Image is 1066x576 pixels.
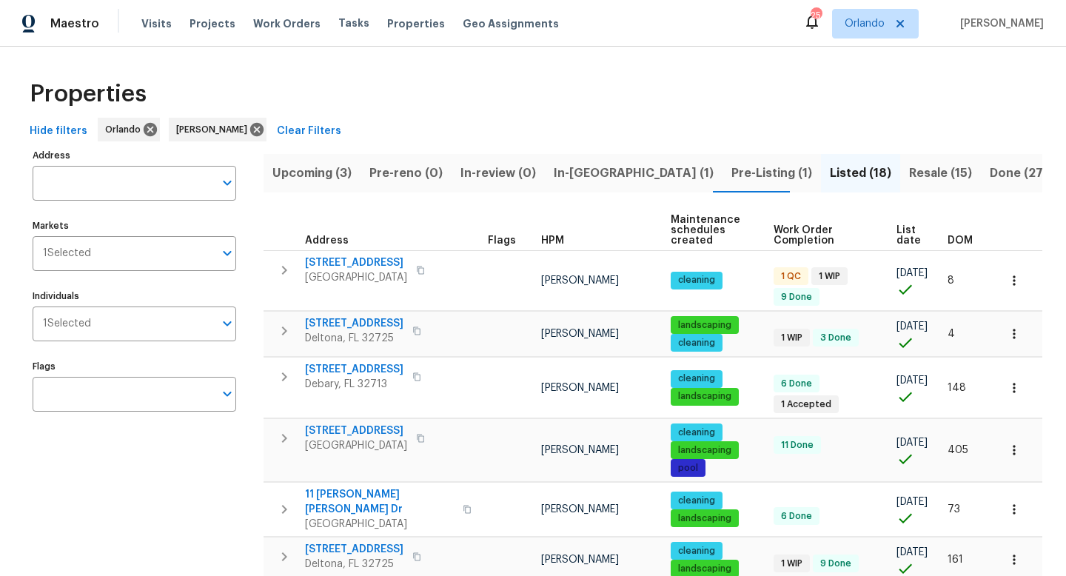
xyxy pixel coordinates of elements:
div: Orlando [98,118,160,141]
span: [PERSON_NAME] [541,383,619,393]
span: 73 [948,504,960,515]
span: Resale (15) [909,163,972,184]
button: Open [217,384,238,404]
span: Visits [141,16,172,32]
span: cleaning [672,495,721,507]
span: [PERSON_NAME] [176,123,253,136]
span: 1 WIP [775,557,808,570]
span: HPM [541,235,564,246]
span: 1 Accepted [775,398,837,411]
span: 1 QC [775,270,807,283]
span: cleaning [672,372,721,385]
label: Address [33,151,236,160]
span: 1 Selected [43,247,91,260]
span: [GEOGRAPHIC_DATA] [305,438,407,453]
span: [GEOGRAPHIC_DATA] [305,517,454,532]
span: DOM [948,235,973,246]
span: [STREET_ADDRESS] [305,423,407,438]
span: [DATE] [896,497,928,507]
span: Work Orders [253,16,321,32]
span: [GEOGRAPHIC_DATA] [305,270,407,285]
span: Maintenance schedules created [671,215,749,246]
span: cleaning [672,337,721,349]
span: [PERSON_NAME] [954,16,1044,32]
span: Work Order Completion [774,225,871,246]
span: [STREET_ADDRESS] [305,362,403,377]
span: Deltona, FL 32725 [305,557,403,572]
span: landscaping [672,444,737,457]
span: 1 Selected [43,318,91,330]
span: pool [672,462,704,475]
span: 6 Done [775,510,818,523]
span: Orlando [845,16,885,31]
span: Flags [488,235,516,246]
span: [DATE] [896,268,928,278]
span: Orlando [105,123,147,136]
span: Geo Assignments [463,16,559,32]
span: 405 [948,445,968,455]
span: 4 [948,329,955,339]
span: Pre-Listing (1) [731,163,812,184]
span: [STREET_ADDRESS] [305,255,407,270]
span: Hide filters [30,122,87,141]
span: cleaning [672,545,721,557]
label: Individuals [33,292,236,301]
span: 161 [948,555,963,565]
span: [PERSON_NAME] [541,504,619,515]
span: Properties [30,76,147,112]
span: 3 Done [814,332,857,344]
span: List date [896,225,922,246]
span: [PERSON_NAME] [541,275,619,286]
span: 148 [948,383,966,393]
span: 8 [948,275,954,286]
span: 9 Done [775,291,818,304]
span: Listed (18) [830,163,891,184]
span: Maestro [50,15,99,33]
span: In-review (0) [460,163,536,184]
label: Flags [33,362,236,371]
label: Markets [33,221,236,230]
span: [DATE] [896,547,928,557]
button: Open [217,243,238,264]
div: [PERSON_NAME] [169,118,266,141]
button: Open [217,173,238,193]
span: [PERSON_NAME] [541,555,619,565]
span: 1 WIP [775,332,808,344]
span: landscaping [672,319,737,332]
span: 9 Done [814,557,857,570]
span: [DATE] [896,375,928,386]
span: [STREET_ADDRESS] [305,542,403,557]
span: [PERSON_NAME] [541,329,619,339]
span: cleaning [672,426,721,439]
span: Pre-reno (0) [369,163,443,184]
span: 1 WIP [813,270,846,283]
span: [STREET_ADDRESS] [305,316,403,331]
span: Debary, FL 32713 [305,377,403,392]
span: Upcoming (3) [272,163,352,184]
span: 11 Done [775,439,819,452]
span: Deltona, FL 32725 [305,331,403,346]
button: Hide filters [24,118,93,145]
span: 11 [PERSON_NAME] [PERSON_NAME] Dr [305,487,454,517]
span: Properties [387,16,445,32]
span: Done (273) [990,163,1055,184]
div: 25 [811,9,821,22]
span: Address [305,235,349,246]
span: landscaping [672,563,737,575]
span: landscaping [672,512,737,525]
span: [PERSON_NAME] [541,445,619,455]
span: cleaning [672,274,721,287]
span: Clear Filters [277,122,341,141]
span: Projects [190,16,235,32]
span: landscaping [672,390,737,403]
button: Clear Filters [271,118,347,145]
button: Open [217,313,238,334]
span: In-[GEOGRAPHIC_DATA] (1) [554,163,714,184]
span: 6 Done [775,378,818,390]
span: [DATE] [896,438,928,448]
span: Tasks [338,18,369,28]
span: [DATE] [896,321,928,332]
